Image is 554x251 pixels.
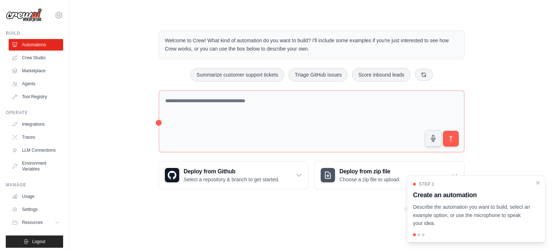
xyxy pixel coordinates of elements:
img: Logo [6,8,42,22]
a: Marketplace [9,65,63,77]
a: LLM Connections [9,144,63,156]
p: Select a repository & branch to get started. [184,176,279,183]
span: Logout [32,239,45,244]
p: Choose a zip file to upload. [339,176,400,183]
h3: Deploy from zip file [339,167,400,176]
div: Operate [6,110,63,116]
button: Logout [6,235,63,248]
button: Triage GitHub issues [289,68,348,82]
span: Resources [22,220,43,225]
h3: Deploy from Github [184,167,279,176]
button: Resources [9,217,63,228]
button: Score inbound leads [352,68,410,82]
span: Step 1 [419,181,434,187]
a: Integrations [9,118,63,130]
button: Summarize customer support tickets [190,68,284,82]
a: Automations [9,39,63,51]
a: Usage [9,191,63,202]
a: Traces [9,131,63,143]
p: Welcome to Crew! What kind of automation do you want to build? I'll include some examples if you'... [165,36,458,53]
div: Build [6,30,63,36]
button: Close walkthrough [535,180,541,186]
a: Crew Studio [9,52,63,64]
a: Environment Variables [9,157,63,175]
a: Agents [9,78,63,90]
h3: Create an automation [413,190,531,200]
p: Describe the automation you want to build, select an example option, or use the microphone to spe... [413,203,531,228]
a: Tool Registry [9,91,63,103]
div: Manage [6,182,63,188]
a: Settings [9,204,63,215]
